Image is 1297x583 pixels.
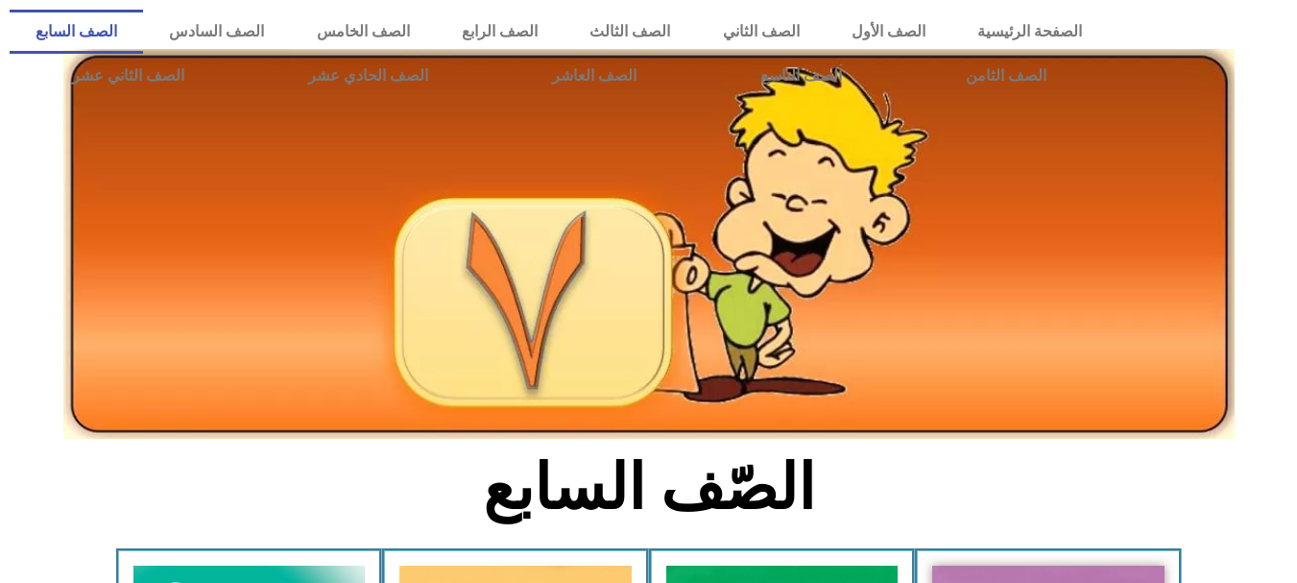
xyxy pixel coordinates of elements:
[697,10,826,54] a: الصف الثاني
[903,54,1108,98] a: الصف الثامن
[246,54,490,98] a: الصف الحادي عشر
[291,10,436,54] a: الصف الخامس
[490,54,698,98] a: الصف العاشر
[143,10,290,54] a: الصف السادس
[826,10,951,54] a: الصف الأول
[10,10,143,54] a: الصف السابع
[564,10,696,54] a: الصف الثالث
[436,10,564,54] a: الصف الرابع
[331,450,966,525] h2: الصّف السابع
[698,54,903,98] a: الصف التاسع
[951,10,1108,54] a: الصفحة الرئيسية
[10,54,246,98] a: الصف الثاني عشر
